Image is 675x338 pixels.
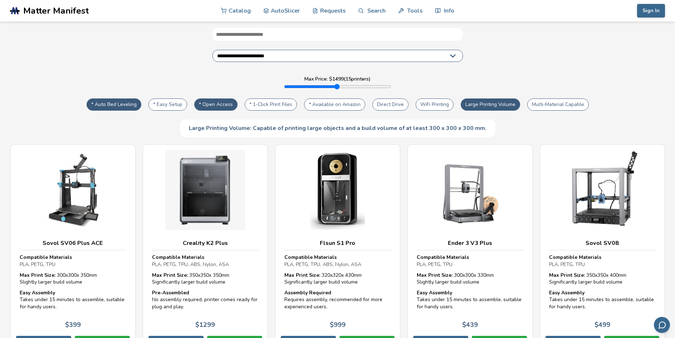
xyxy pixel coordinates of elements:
[180,120,495,137] div: Large Printing Volume: Capable of printing large objects and a build volume of at least 300 x 300...
[549,272,585,279] strong: Max Print Size:
[417,240,523,247] h3: Ender 3 V3 Plus
[194,98,238,111] button: * Open Access
[20,240,126,247] h3: Sovol SV06 Plus ACE
[148,98,187,111] button: * Easy Setup
[549,272,656,286] div: 350 x 350 x 400 mm Significantly larger build volume
[152,254,204,261] strong: Compatible Materials
[87,98,141,111] button: * Auto Bed Leveling
[20,289,55,296] strong: Easy Assembly
[152,261,229,268] span: PLA, PETG, TPU, ABS, Nylon, ASA
[284,272,391,286] div: 320 x 320 x 430 mm Significantly larger build volume
[152,289,259,310] div: No assembly required, printer comes ready for plug and play.
[549,261,585,268] span: PLA, PETG, TPU
[416,98,454,111] button: WiFi Printing
[417,272,523,286] div: 300 x 300 x 330 mm Slightly larger build volume
[20,272,55,279] strong: Max Print Size:
[152,272,259,286] div: 350 x 350 x 350 mm Significantly larger build volume
[462,321,478,329] p: $ 439
[595,321,610,329] p: $ 499
[417,254,469,261] strong: Compatible Materials
[284,289,391,310] div: Requires assembly, recommended for more experienced users.
[549,240,656,247] h3: Sovol SV08
[284,261,361,268] span: PLA, PETG, TPU, ABS, Nylon, ASA
[65,321,81,329] p: $ 399
[461,98,520,111] button: Large Printing Volume
[284,272,320,279] strong: Max Print Size:
[417,272,453,279] strong: Max Print Size:
[195,321,215,329] p: $ 1299
[304,98,365,111] button: * Available on Amazon
[284,289,331,296] strong: Assembly Required
[152,289,189,296] strong: Pre-Assembled
[372,98,409,111] button: Direct Drive
[549,254,601,261] strong: Compatible Materials
[245,98,297,111] button: * 1-Click Print Files
[20,289,126,310] div: Takes under 15 minutes to assemble, suitable for handy users.
[20,254,72,261] strong: Compatible Materials
[549,289,656,310] div: Takes under 15 minutes to assemble, suitable for handy users.
[152,272,188,279] strong: Max Print Size:
[330,321,346,329] p: $ 999
[284,240,391,247] h3: Flsun S1 Pro
[417,261,453,268] span: PLA, PETG, TPU
[284,254,337,261] strong: Compatible Materials
[23,6,89,16] span: Matter Manifest
[20,272,126,286] div: 300 x 300 x 350 mm Slightly larger build volume
[637,4,665,18] button: Sign In
[20,261,55,268] span: PLA, PETG, TPU
[549,289,584,296] strong: Easy Assembly
[654,317,670,333] button: Send feedback via email
[417,289,523,310] div: Takes under 15 minutes to assemble, suitable for handy users.
[527,98,589,111] button: Multi-Material Capable
[152,240,259,247] h3: Creality K2 Plus
[417,289,452,296] strong: Easy Assembly
[304,76,371,82] label: Max Price: $ 1499 ( 15 printers)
